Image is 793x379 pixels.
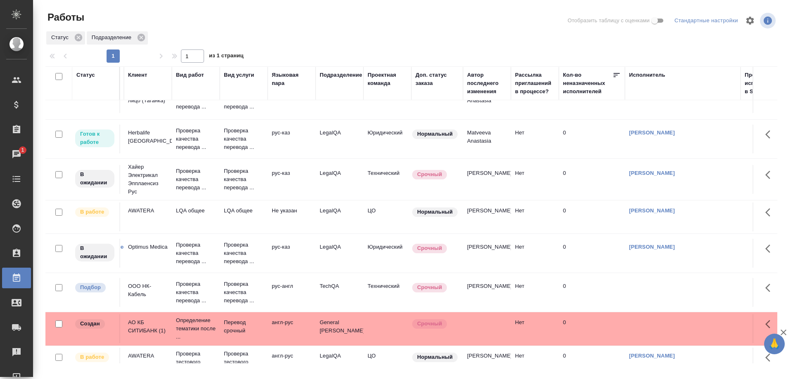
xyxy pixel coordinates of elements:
[45,11,84,24] span: Работы
[46,31,85,45] div: Статус
[559,165,625,194] td: 0
[629,353,675,359] a: [PERSON_NAME]
[2,144,31,165] a: 1
[176,207,216,215] p: LQA общее
[363,278,411,307] td: Технический
[224,207,264,215] p: LQA общее
[463,165,511,194] td: [PERSON_NAME]
[176,350,216,374] p: Проверка тестового задания ...
[629,170,675,176] a: [PERSON_NAME]
[629,129,675,136] a: [PERSON_NAME]
[316,202,363,231] td: LegalQA
[463,278,511,307] td: [PERSON_NAME]
[268,165,316,194] td: рус-каз
[764,334,785,354] button: 🙏
[463,125,511,153] td: Matveeva Anastasia
[463,239,511,268] td: [PERSON_NAME]
[559,314,625,343] td: 0
[467,71,507,96] div: Автор последнего изменения
[559,278,625,307] td: 0
[363,348,411,377] td: ЦО
[268,239,316,268] td: рус-каз
[128,129,168,145] p: Herbalife [GEOGRAPHIC_DATA]
[559,202,625,231] td: 0
[176,127,216,151] p: Проверка качества перевода ...
[80,170,109,187] p: В ожидании
[511,239,559,268] td: Нет
[268,314,316,343] td: англ-рус
[92,33,134,42] p: Подразделение
[368,71,407,87] div: Проектная команда
[463,348,511,377] td: [PERSON_NAME]
[74,352,115,363] div: Исполнитель выполняет работу
[128,352,168,360] p: AWATERA
[515,71,555,96] div: Рассылка приглашений в процессе?
[760,125,780,144] button: Здесь прячутся важные кнопки
[80,320,100,328] p: Создан
[363,202,411,231] td: ЦО
[417,283,442,292] p: Срочный
[316,348,363,377] td: LegalQA
[417,320,442,328] p: Срочный
[80,283,101,292] p: Подбор
[74,129,115,148] div: Исполнитель может приступить к работе
[760,278,780,298] button: Здесь прячутся важные кнопки
[316,125,363,153] td: LegalQA
[316,165,363,194] td: LegalQA
[363,125,411,153] td: Юридический
[629,207,675,214] a: [PERSON_NAME]
[417,244,442,252] p: Срочный
[363,165,411,194] td: Технический
[672,14,740,27] div: split button
[74,282,115,293] div: Можно подбирать исполнителей
[417,130,453,138] p: Нормальный
[463,202,511,231] td: [PERSON_NAME]
[176,167,216,192] p: Проверка качества перевода ...
[511,314,559,343] td: Нет
[176,280,216,305] p: Проверка качества перевода ...
[76,71,95,79] div: Статус
[224,318,264,335] p: Перевод срочный
[268,348,316,377] td: англ-рус
[272,71,311,87] div: Языковая пара
[559,125,625,153] td: 0
[760,165,780,185] button: Здесь прячутся важные кнопки
[87,31,148,45] div: Подразделение
[559,348,625,377] td: 0
[563,71,613,96] div: Кол-во неназначенных исполнителей
[128,243,168,251] p: Optimus Medica
[74,207,115,218] div: Исполнитель выполняет работу
[511,202,559,231] td: Нет
[224,127,264,151] p: Проверка качества перевода ...
[316,278,363,307] td: TechQA
[74,243,115,262] div: Исполнитель назначен, приступать к работе пока рано
[745,71,782,96] div: Прогресс исполнителя в SC
[128,71,147,79] div: Клиент
[511,278,559,307] td: Нет
[80,244,109,261] p: В ожидании
[209,51,244,63] span: из 1 страниц
[629,244,675,250] a: [PERSON_NAME]
[320,71,362,79] div: Подразделение
[415,71,459,87] div: Доп. статус заказа
[16,146,29,154] span: 1
[316,314,363,343] td: General [PERSON_NAME]
[128,318,168,335] p: АО КБ СИТИБАНК (1)
[316,239,363,268] td: LegalQA
[268,278,316,307] td: рус-англ
[74,169,115,188] div: Исполнитель назначен, приступать к работе пока рано
[760,13,777,28] span: Посмотреть информацию
[176,241,216,266] p: Проверка качества перевода ...
[767,335,781,353] span: 🙏
[80,353,104,361] p: В работе
[740,11,760,31] span: Настроить таблицу
[268,202,316,231] td: Не указан
[559,239,625,268] td: 0
[511,165,559,194] td: Нет
[417,170,442,179] p: Срочный
[128,282,168,299] p: ООО НК-Кабель
[511,348,559,377] td: Нет
[511,125,559,153] td: Нет
[417,353,453,361] p: Нормальный
[760,239,780,259] button: Здесь прячутся важные кнопки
